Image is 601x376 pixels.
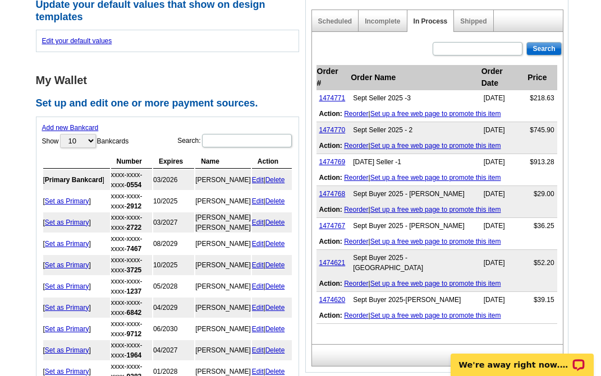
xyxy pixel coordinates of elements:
b: Action: [319,110,342,118]
a: Delete [265,261,285,269]
td: $218.63 [527,90,557,106]
th: Order # [316,65,351,90]
strong: 0554 [127,181,142,189]
td: $36.25 [527,218,557,234]
td: [ ] [43,340,110,360]
td: | [252,340,292,360]
td: | [252,276,292,296]
a: Set as Primary [45,219,89,226]
a: Reorder [344,174,368,182]
a: Delete [265,325,285,333]
a: In Process [414,17,448,25]
b: Action: [319,238,342,245]
td: | [316,234,557,250]
a: Set up a free web page to promote this item [370,280,501,287]
a: Delete [265,240,285,248]
td: $52.20 [527,250,557,276]
td: | [316,276,557,292]
td: [PERSON_NAME] [195,255,251,275]
a: Reorder [344,238,368,245]
td: [DATE] [481,218,527,234]
b: Action: [319,280,342,287]
a: Reorder [344,206,368,213]
b: Action: [319,142,342,150]
td: 03/2027 [153,212,194,233]
td: xxxx-xxxx-xxxx- [111,170,152,190]
td: | [252,319,292,339]
b: Action: [319,206,342,213]
td: | [316,202,557,218]
td: 04/2029 [153,298,194,318]
td: [ ] [43,191,110,211]
td: Sept Buyer 2025 - [PERSON_NAME] [350,218,480,234]
td: [DATE] Seller -1 [350,154,480,170]
h2: Set up and edit one or more payment sources. [36,98,305,110]
td: [PERSON_NAME] [195,298,251,318]
th: Name [195,155,251,169]
td: $745.90 [527,122,557,138]
a: 1474771 [319,94,346,102]
td: $39.15 [527,292,557,308]
a: Delete [265,197,285,205]
td: | [316,106,557,122]
a: Set as Primary [45,261,89,269]
a: Set as Primary [45,346,89,354]
td: [PERSON_NAME] [195,170,251,190]
h1: My Wallet [36,75,305,86]
a: Set up a free web page to promote this item [370,238,501,245]
td: 06/2030 [153,319,194,339]
td: $29.00 [527,186,557,202]
a: Delete [265,346,285,354]
label: Show Bankcards [42,133,129,149]
th: Order Date [481,65,527,90]
td: Sept Buyer 2025 - [PERSON_NAME] [350,186,480,202]
td: [DATE] [481,250,527,276]
a: Delete [265,219,285,226]
td: [ ] [43,170,110,190]
a: Delete [265,282,285,290]
td: xxxx-xxxx-xxxx- [111,298,152,318]
td: xxxx-xxxx-xxxx- [111,340,152,360]
td: Sept Seller 2025 -3 [350,90,480,106]
td: 05/2028 [153,276,194,296]
td: | [252,234,292,254]
a: Add new Bankcard [42,124,99,132]
td: Sept Buyer 2025 - [GEOGRAPHIC_DATA] [350,250,480,276]
a: Set up a free web page to promote this item [370,174,501,182]
th: Order Name [350,65,480,90]
td: | [252,255,292,275]
label: Search: [177,133,292,148]
td: [ ] [43,298,110,318]
th: Number [111,155,152,169]
a: Edit [252,282,264,290]
a: 1474770 [319,126,346,134]
a: Edit [252,176,264,184]
input: Search: [202,134,292,147]
td: [ ] [43,319,110,339]
iframe: LiveChat chat widget [443,341,601,376]
a: Reorder [344,142,368,150]
td: xxxx-xxxx-xxxx- [111,319,152,339]
a: Edit [252,346,264,354]
a: Edit [252,304,264,312]
a: Edit [252,240,264,248]
th: Expires [153,155,194,169]
a: Scheduled [318,17,352,25]
td: 10/2025 [153,191,194,211]
a: Set up a free web page to promote this item [370,142,501,150]
input: Search [526,42,561,55]
a: Delete [265,368,285,375]
td: | [252,191,292,211]
td: [PERSON_NAME] [195,234,251,254]
b: Action: [319,312,342,319]
td: [ ] [43,234,110,254]
td: xxxx-xxxx-xxxx- [111,234,152,254]
td: Sept Buyer 2025-[PERSON_NAME] [350,292,480,308]
td: [DATE] [481,186,527,202]
a: 1474768 [319,190,346,198]
a: 1474767 [319,222,346,230]
a: Reorder [344,312,368,319]
strong: 9712 [127,330,142,338]
a: 1474621 [319,259,346,267]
